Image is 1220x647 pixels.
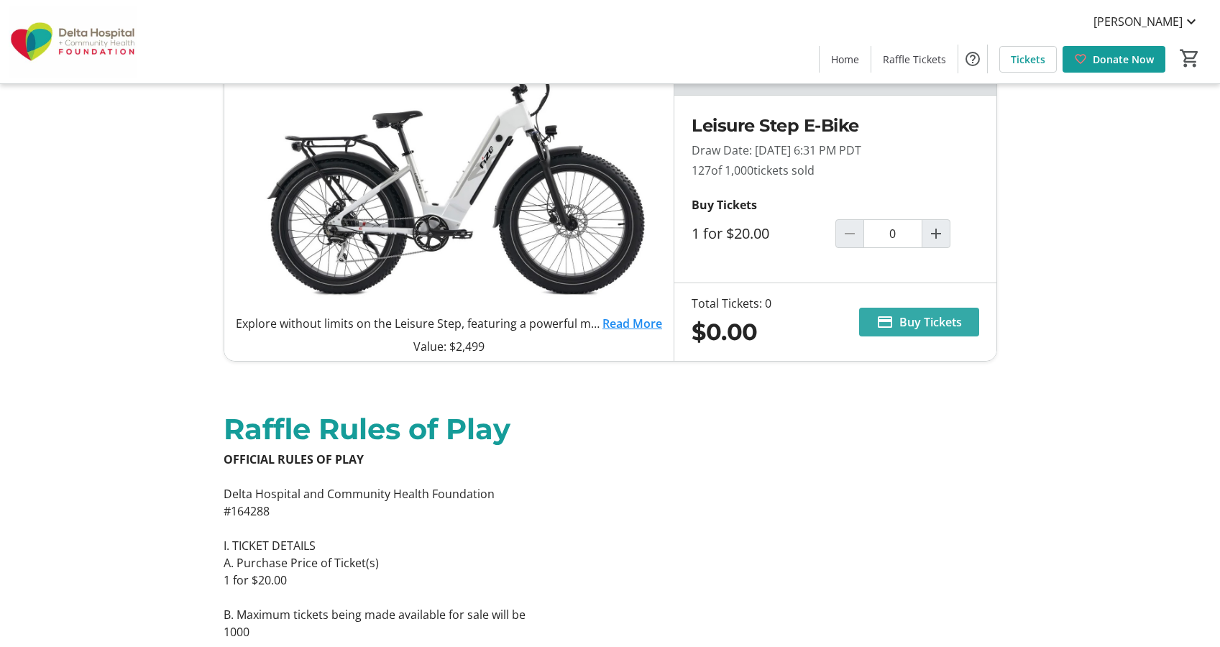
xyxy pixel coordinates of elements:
[224,623,997,641] p: 1000
[236,315,603,332] p: Explore without limits on the Leisure Step, featuring a powerful motor, 4" fat tires, and a step-...
[1177,45,1203,71] button: Cart
[224,408,997,451] div: Raffle Rules of Play
[224,485,997,503] p: Delta Hospital and Community Health Foundation
[692,162,979,179] p: 127 tickets sold
[871,46,958,73] a: Raffle Tickets
[692,142,979,159] p: Draw Date: [DATE] 6:31 PM PDT
[692,113,979,139] h2: Leisure Step E-Bike
[224,42,674,309] img: Leisure Step E-Bike
[958,45,987,73] button: Help
[224,503,997,520] p: #164288
[224,606,997,623] p: B. Maximum tickets being made available for sale will be
[692,315,771,349] div: $0.00
[1093,52,1154,67] span: Donate Now
[692,225,769,242] label: 1 for $20.00
[224,572,997,589] p: 1 for $20.00
[859,308,979,336] button: Buy Tickets
[883,52,946,67] span: Raffle Tickets
[692,295,771,312] div: Total Tickets: 0
[692,197,757,213] strong: Buy Tickets
[1082,10,1211,33] button: [PERSON_NAME]
[999,46,1057,73] a: Tickets
[820,46,871,73] a: Home
[602,315,662,332] a: Read More
[224,451,364,467] strong: OFFICIAL RULES OF PLAY
[899,313,962,331] span: Buy Tickets
[1011,52,1045,67] span: Tickets
[236,338,663,355] p: Value: $2,499
[9,6,137,78] img: Delta Hospital and Community Health Foundation's Logo
[1093,13,1183,30] span: [PERSON_NAME]
[1063,46,1165,73] a: Donate Now
[224,554,997,572] p: A. Purchase Price of Ticket(s)
[224,537,997,554] p: I. TICKET DETAILS
[922,220,950,247] button: Increment by one
[711,162,753,178] span: of 1,000
[831,52,859,67] span: Home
